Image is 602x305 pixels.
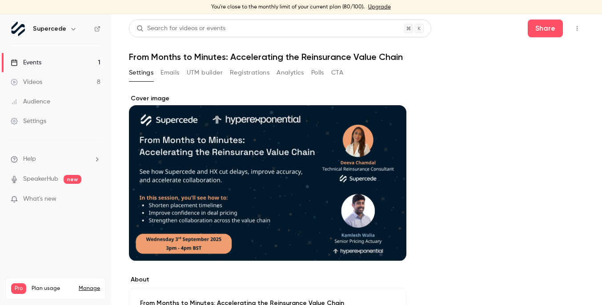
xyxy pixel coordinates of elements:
a: SpeakerHub [23,174,58,184]
span: Help [23,154,36,164]
span: Pro [11,283,26,294]
button: Registrations [230,66,269,80]
button: Polls [311,66,324,80]
li: help-dropdown-opener [11,154,100,164]
a: Manage [79,285,100,292]
h1: From Months to Minutes: Accelerating the Reinsurance Value Chain [129,51,584,62]
button: UTM builder [187,66,223,80]
div: Search for videos or events [136,24,225,33]
iframe: Noticeable Trigger [90,195,100,203]
span: new [64,175,81,184]
button: CTA [331,66,343,80]
div: Settings [11,117,46,126]
label: Cover image [129,94,406,103]
div: Events [11,58,41,67]
div: Videos [11,78,42,87]
button: Share [528,20,563,37]
span: What's new [23,194,56,204]
button: Emails [161,66,179,80]
h6: Supercede [33,24,66,33]
div: Audience [11,97,50,106]
a: Upgrade [368,4,391,11]
label: About [129,275,406,284]
section: Cover image [129,94,406,261]
button: Settings [129,66,153,80]
img: Supercede [11,22,25,36]
span: Plan usage [32,285,73,292]
button: Analytics [277,66,304,80]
